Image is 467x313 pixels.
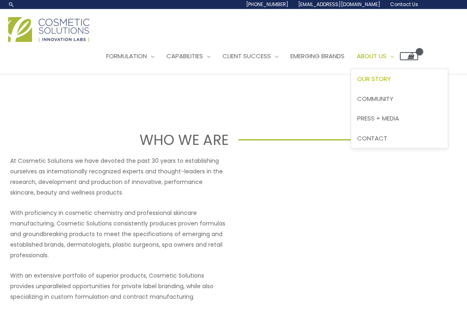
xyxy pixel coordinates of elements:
[290,52,345,60] span: Emerging Brands
[298,1,380,8] span: [EMAIL_ADDRESS][DOMAIN_NAME]
[246,1,288,8] span: [PHONE_NUMBER]
[216,44,284,68] a: Client Success
[357,114,399,123] span: Press + Media
[8,17,89,42] img: Cosmetic Solutions Logo
[100,44,160,68] a: Formulation
[351,44,400,68] a: About Us
[390,1,418,8] span: Contact Us
[357,94,393,103] span: Community
[10,208,229,260] p: With proficiency in cosmetic chemistry and professional skincare manufacturing, Cosmetic Solution...
[223,52,271,60] span: Client Success
[10,270,229,302] p: With an extensive portfolio of superior products, Cosmetic Solutions provides unparalleled opport...
[106,52,147,60] span: Formulation
[357,134,387,142] span: Contact
[357,52,386,60] span: About Us
[35,130,229,150] h1: WHO WE ARE
[160,44,216,68] a: Capabilities
[238,155,457,278] iframe: Get to know Cosmetic Solutions Private Label Skin Care
[10,155,229,198] p: At Cosmetic Solutions we have devoted the past 30 years to establishing ourselves as internationa...
[351,89,448,109] a: Community
[94,44,418,68] nav: Site Navigation
[400,52,418,60] a: View Shopping Cart, empty
[166,52,203,60] span: Capabilities
[284,44,351,68] a: Emerging Brands
[351,69,448,89] a: Our Story
[357,74,391,83] span: Our Story
[351,109,448,129] a: Press + Media
[351,129,448,149] a: Contact
[8,1,15,8] a: Search icon link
